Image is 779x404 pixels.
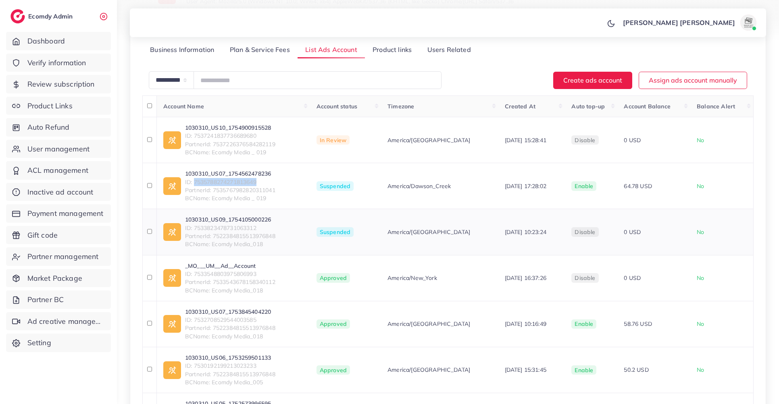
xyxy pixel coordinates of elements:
span: ID: 7533548803975806993 [185,270,275,278]
button: Assign ads account manually [639,72,747,89]
span: BCName: Ecomdy Media _ 019 [185,194,275,202]
span: PartnerId: 7535767982820311041 [185,186,275,194]
img: ic-ad-info.7fc67b75.svg [163,361,181,379]
a: 1030310_US07_1753845404220 [185,308,275,316]
span: BCName: Ecomdy Media_018 [185,286,275,294]
a: logoEcomdy Admin [10,9,75,23]
span: Balance Alert [697,103,735,110]
span: Auto top-up [571,103,605,110]
a: Market Package [6,269,111,288]
a: Partner management [6,247,111,266]
a: 1030310_US10_1754900915528 [185,124,275,132]
span: [DATE] 15:31:45 [505,366,546,373]
span: Partner management [27,251,99,262]
span: Payment management [27,208,104,219]
span: PartnerId: 7522384815513976848 [185,232,275,240]
span: Gift code [27,230,58,240]
img: avatar [740,15,756,31]
span: BCName: Ecomdy Media_005 [185,378,275,386]
a: User management [6,140,111,158]
a: _MO___UM__Ad__Account [185,262,275,270]
span: America/[GEOGRAPHIC_DATA] [387,136,470,144]
span: BCName: Ecomdy Media _ 019 [185,148,275,156]
img: ic-ad-info.7fc67b75.svg [163,223,181,241]
a: Auto Refund [6,118,111,137]
span: Created At [505,103,536,110]
a: Verify information [6,54,111,72]
span: ID: 7533823478731063312 [185,224,275,232]
span: BCName: Ecomdy Media_018 [185,332,275,340]
span: Approved [317,273,350,283]
a: Product links [365,41,419,59]
a: Dashboard [6,32,111,50]
span: User management [27,144,90,154]
span: ID: 7535788274271813649 [185,178,275,186]
span: Setting [27,338,51,348]
span: Market Package [27,273,82,284]
a: Partner BC [6,290,111,309]
img: ic-ad-info.7fc67b75.svg [163,315,181,333]
span: [DATE] 10:23:24 [505,228,546,236]
span: enable [575,182,593,190]
span: Ad creative management [27,316,105,327]
span: BCName: Ecomdy Media_018 [185,240,275,248]
a: Business Information [142,41,222,59]
a: Product Links [6,97,111,115]
span: PartnerId: 7522384815513976848 [185,324,275,332]
a: Payment management [6,204,111,223]
span: 0 USD [624,137,641,144]
span: [DATE] 16:37:26 [505,274,546,282]
img: ic-ad-info.7fc67b75.svg [163,131,181,149]
span: No [697,137,704,144]
span: PartnerId: 7537226376584282119 [185,140,275,148]
img: ic-ad-info.7fc67b75.svg [163,269,181,287]
span: ID: 7530192199213023233 [185,362,275,370]
span: Account status [317,103,357,110]
span: ACL management [27,165,88,176]
span: In Review [317,135,350,145]
a: 1030310_US07_1754562478236 [185,170,275,178]
span: ID: 7532708529544003585 [185,316,275,324]
span: Approved [317,365,350,375]
a: 1030310_US06_1753259501133 [185,354,275,362]
span: enable [575,367,593,374]
span: No [697,274,704,282]
span: 0 USD [624,228,641,236]
h2: Ecomdy Admin [28,12,75,20]
a: Gift code [6,226,111,244]
span: Review subscription [27,79,95,89]
span: America/[GEOGRAPHIC_DATA] [387,320,470,328]
span: No [697,366,704,373]
a: [PERSON_NAME] [PERSON_NAME]avatar [619,15,760,31]
span: America/[GEOGRAPHIC_DATA] [387,366,470,374]
span: disable [575,274,595,282]
span: Account Balance [624,103,670,110]
span: 64.78 USD [624,182,652,190]
span: PartnerId: 7533543678158340112 [185,278,275,286]
a: List Ads Account [298,41,365,59]
p: [PERSON_NAME] [PERSON_NAME] [623,18,735,27]
span: 0 USD [624,274,641,282]
span: Suspended [317,181,354,191]
span: No [697,228,704,236]
span: enable [575,320,593,327]
span: 50.2 USD [624,366,648,373]
span: Account Name [163,103,204,110]
img: ic-ad-info.7fc67b75.svg [163,177,181,195]
span: Auto Refund [27,122,70,133]
a: Plan & Service Fees [222,41,298,59]
span: America/Dawson_Creek [387,182,451,190]
span: Approved [317,319,350,329]
span: [DATE] 15:28:41 [505,137,546,144]
span: 58.76 USD [624,320,652,327]
img: logo [10,9,25,23]
span: [DATE] 17:28:02 [505,182,546,190]
span: disable [575,137,595,144]
span: No [697,182,704,190]
button: Create ads account [553,72,632,89]
a: Review subscription [6,75,111,93]
span: America/New_York [387,274,437,282]
span: Timezone [387,103,414,110]
span: PartnerId: 7522384815513976848 [185,370,275,378]
a: Inactive ad account [6,183,111,201]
